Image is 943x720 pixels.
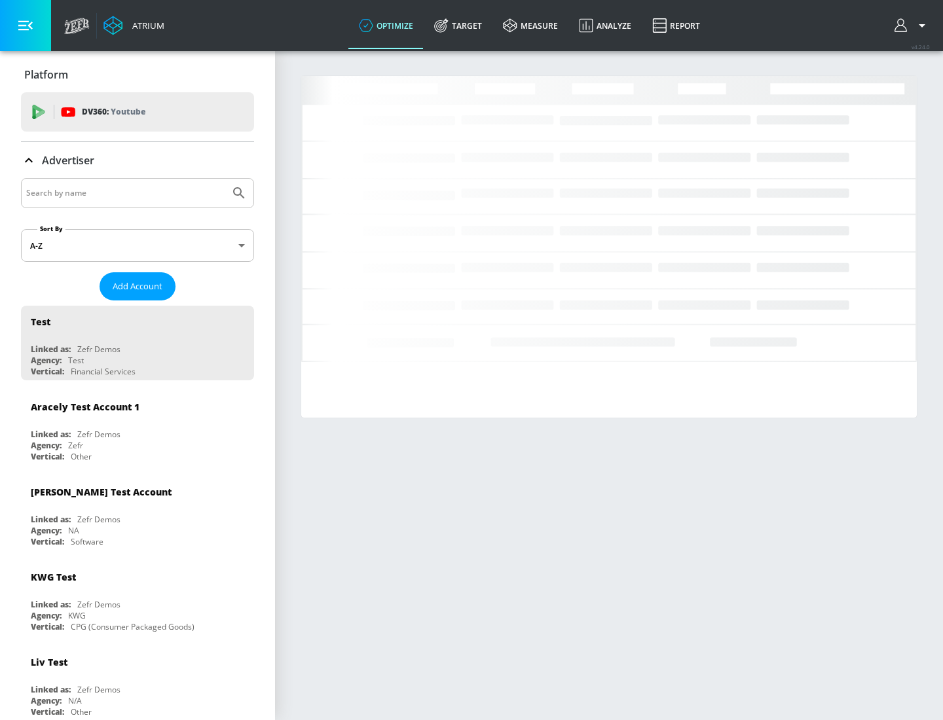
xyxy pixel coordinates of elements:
[68,355,84,366] div: Test
[642,2,711,49] a: Report
[31,621,64,632] div: Vertical:
[77,514,120,525] div: Zefr Demos
[21,306,254,380] div: TestLinked as:Zefr DemosAgency:TestVertical:Financial Services
[71,366,136,377] div: Financial Services
[31,514,71,525] div: Linked as:
[31,344,71,355] div: Linked as:
[21,56,254,93] div: Platform
[21,476,254,550] div: [PERSON_NAME] Test AccountLinked as:Zefr DemosAgency:NAVertical:Software
[31,656,67,668] div: Liv Test
[71,621,194,632] div: CPG (Consumer Packaged Goods)
[68,440,83,451] div: Zefr
[31,366,64,377] div: Vertical:
[77,684,120,695] div: Zefr Demos
[31,315,50,328] div: Test
[31,536,64,547] div: Vertical:
[24,67,68,82] p: Platform
[31,571,76,583] div: KWG Test
[68,695,82,706] div: N/A
[21,92,254,132] div: DV360: Youtube
[71,706,92,717] div: Other
[31,401,139,413] div: Aracely Test Account 1
[68,610,86,621] div: KWG
[68,525,79,536] div: NA
[42,153,94,168] p: Advertiser
[21,229,254,262] div: A-Z
[71,536,103,547] div: Software
[103,16,164,35] a: Atrium
[37,225,65,233] label: Sort By
[71,451,92,462] div: Other
[31,684,71,695] div: Linked as:
[912,43,930,50] span: v 4.24.0
[31,451,64,462] div: Vertical:
[21,561,254,636] div: KWG TestLinked as:Zefr DemosAgency:KWGVertical:CPG (Consumer Packaged Goods)
[77,344,120,355] div: Zefr Demos
[31,695,62,706] div: Agency:
[100,272,176,300] button: Add Account
[31,486,172,498] div: [PERSON_NAME] Test Account
[492,2,568,49] a: measure
[31,706,64,717] div: Vertical:
[21,142,254,179] div: Advertiser
[21,391,254,465] div: Aracely Test Account 1Linked as:Zefr DemosAgency:ZefrVertical:Other
[113,279,162,294] span: Add Account
[82,105,145,119] p: DV360:
[31,429,71,440] div: Linked as:
[568,2,642,49] a: Analyze
[77,429,120,440] div: Zefr Demos
[31,355,62,366] div: Agency:
[348,2,424,49] a: optimize
[26,185,225,202] input: Search by name
[31,610,62,621] div: Agency:
[111,105,145,118] p: Youtube
[31,440,62,451] div: Agency:
[31,599,71,610] div: Linked as:
[424,2,492,49] a: Target
[31,525,62,536] div: Agency:
[77,599,120,610] div: Zefr Demos
[127,20,164,31] div: Atrium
